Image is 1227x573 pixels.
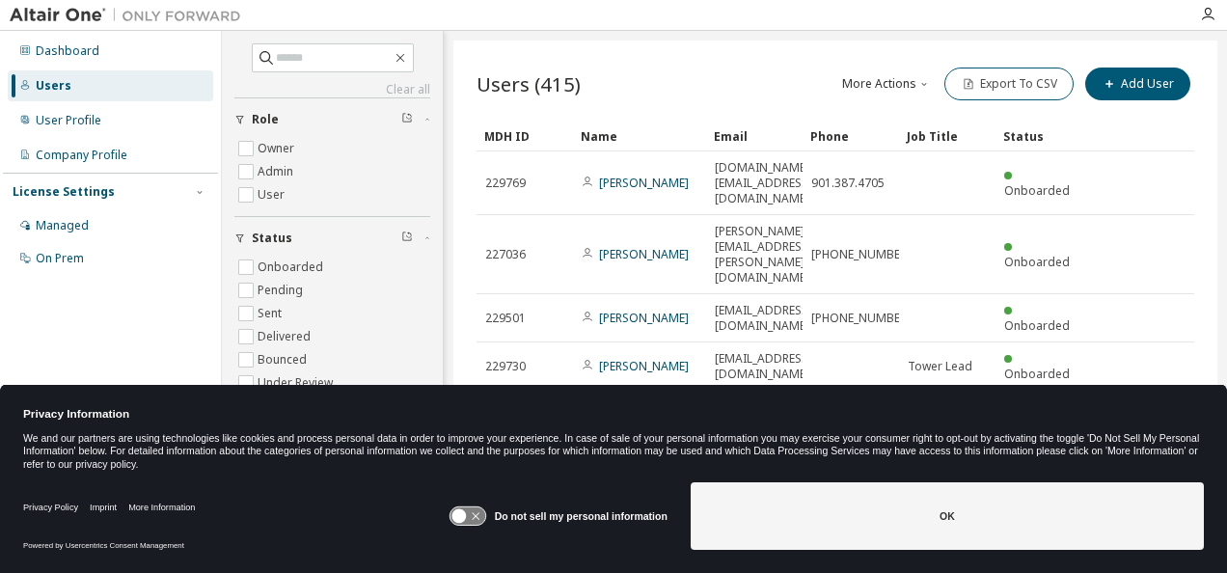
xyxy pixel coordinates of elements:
span: 229501 [485,311,526,326]
span: [EMAIL_ADDRESS][DOMAIN_NAME] [715,303,812,334]
button: Role [234,98,430,141]
div: On Prem [36,251,84,266]
button: Add User [1085,68,1190,100]
span: Status [252,231,292,246]
span: 229730 [485,359,526,374]
span: [DOMAIN_NAME][EMAIL_ADDRESS][DOMAIN_NAME] [715,160,812,206]
a: [PERSON_NAME] [599,175,689,191]
button: Export To CSV [944,68,1074,100]
a: [PERSON_NAME] [599,358,689,374]
div: Company Profile [36,148,127,163]
div: Status [1003,121,1084,151]
label: User [258,183,288,206]
span: 901.387.4705 [811,176,885,191]
span: Onboarded [1004,366,1070,382]
span: 227036 [485,247,526,262]
label: Admin [258,160,297,183]
label: Bounced [258,348,311,371]
div: Phone [810,121,891,151]
span: [PHONE_NUMBER] [811,311,911,326]
div: License Settings [13,184,115,200]
div: User Profile [36,113,101,128]
button: Status [234,217,430,259]
label: Delivered [258,325,314,348]
a: [PERSON_NAME] [599,310,689,326]
span: Onboarded [1004,182,1070,199]
span: [PHONE_NUMBER] [811,247,911,262]
div: Users [36,78,71,94]
div: Name [581,121,698,151]
span: Role [252,112,279,127]
div: MDH ID [484,121,565,151]
span: Users (415) [477,70,581,97]
div: Dashboard [36,43,99,59]
span: [PERSON_NAME][EMAIL_ADDRESS][PERSON_NAME][DOMAIN_NAME] [715,224,812,286]
a: [PERSON_NAME] [599,246,689,262]
div: Email [714,121,795,151]
label: Under Review [258,371,337,395]
div: Managed [36,218,89,233]
span: Tower Lead [908,359,972,374]
span: [EMAIL_ADDRESS][DOMAIN_NAME] [715,351,812,382]
label: Owner [258,137,298,160]
span: Onboarded [1004,317,1070,334]
img: Altair One [10,6,251,25]
button: More Actions [840,68,933,100]
span: Onboarded [1004,254,1070,270]
span: Clear filter [401,112,413,127]
span: 229769 [485,176,526,191]
div: Job Title [907,121,988,151]
a: Clear all [234,82,430,97]
label: Sent [258,302,286,325]
span: Clear filter [401,231,413,246]
label: Pending [258,279,307,302]
label: Onboarded [258,256,327,279]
